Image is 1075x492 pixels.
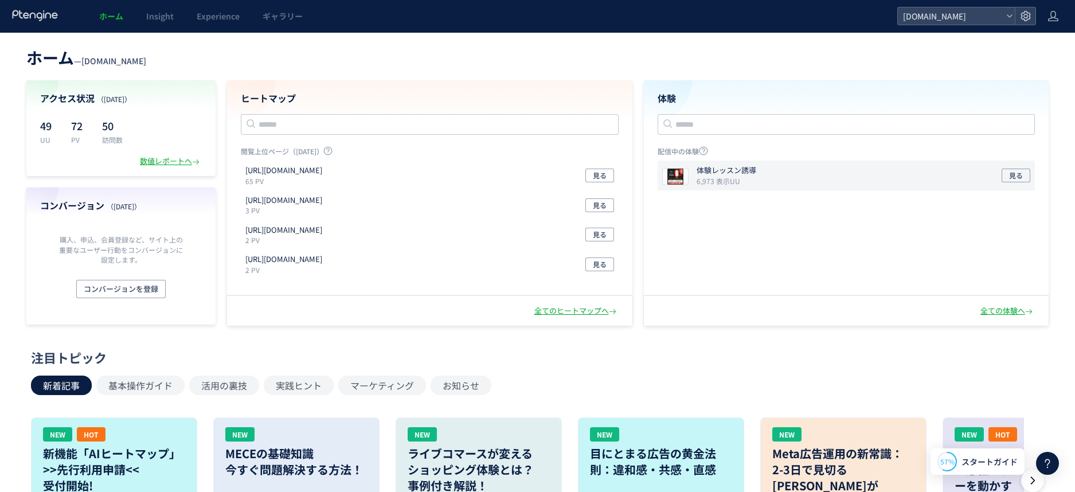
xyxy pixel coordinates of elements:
[71,135,88,145] p: PV
[102,135,123,145] p: 訪問数
[241,92,619,105] h4: ヒートマップ
[40,199,202,212] h4: コンバージョン
[189,376,259,395] button: 活用の裏技
[245,265,327,275] p: 2 PV
[96,376,185,395] button: 基本操作ガイド
[593,257,607,271] span: 見る
[245,195,322,206] p: https://rizap-cook.jp/contact/3300yen
[99,10,123,22] span: ホーム
[955,427,984,442] div: NEW
[245,235,327,245] p: 2 PV
[241,146,619,161] p: 閲覧上位ページ（[DATE]）
[593,228,607,241] span: 見る
[534,306,619,317] div: 全てのヒートマップへ
[56,235,186,264] p: 購入、申込、会員登録など、サイト上の重要なユーザー行動をコンバージョンに設定します。
[1009,169,1023,182] span: 見る
[84,280,158,298] span: コンバージョンを登録
[71,116,88,135] p: 72
[338,376,426,395] button: マーケティング
[77,427,105,442] div: HOT
[225,446,368,478] h3: MECEの基礎知識 今すぐ問題解決する方法！
[663,169,688,185] img: 170f7fc5acaa6b25aea387e6b53a500f1757057395963.png
[146,10,174,22] span: Insight
[43,427,72,442] div: NEW
[697,176,740,186] i: 6,973 表示UU
[585,228,614,241] button: 見る
[263,10,303,22] span: ギャラリー
[76,280,166,298] button: コンバージョンを登録
[40,92,202,105] h4: アクセス状況
[225,427,255,442] div: NEW
[593,169,607,182] span: 見る
[140,156,202,167] div: 数値レポートへ
[26,46,146,69] div: —
[81,55,146,67] span: [DOMAIN_NAME]
[40,116,57,135] p: 49
[245,165,322,176] p: https://rizap-cook.jp/lp/m25
[988,427,1017,442] div: HOT
[264,376,334,395] button: 実践ヒント
[31,349,1038,366] div: 注目トピック
[431,376,491,395] button: お知らせ
[590,446,732,478] h3: 目にとまる広告の黄金法則：違和感・共感・直感
[408,427,437,442] div: NEW
[585,198,614,212] button: 見る
[197,10,240,22] span: Experience
[107,201,141,211] span: （[DATE]）
[40,135,57,145] p: UU
[961,456,1018,468] span: スタートガイド
[245,225,322,236] p: https://rizap-cook.jp/contact/counseling
[1002,169,1030,182] button: 見る
[940,456,955,466] span: 57%
[900,7,1002,25] span: [DOMAIN_NAME]
[658,92,1035,105] h4: 体験
[97,94,131,104] span: （[DATE]）
[245,176,327,186] p: 65 PV
[593,198,607,212] span: 見る
[585,169,614,182] button: 見る
[658,146,1035,161] p: 配信中の体験
[102,116,123,135] p: 50
[697,165,756,176] p: 体験レッスン誘導
[31,376,92,395] button: 新着記事
[245,254,322,265] p: https://www.rizap-cook.jp/lp/m25
[590,427,619,442] div: NEW
[980,306,1035,317] div: 全ての体験へ
[772,427,802,442] div: NEW
[245,205,327,215] p: 3 PV
[26,46,74,69] span: ホーム
[585,257,614,271] button: 見る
